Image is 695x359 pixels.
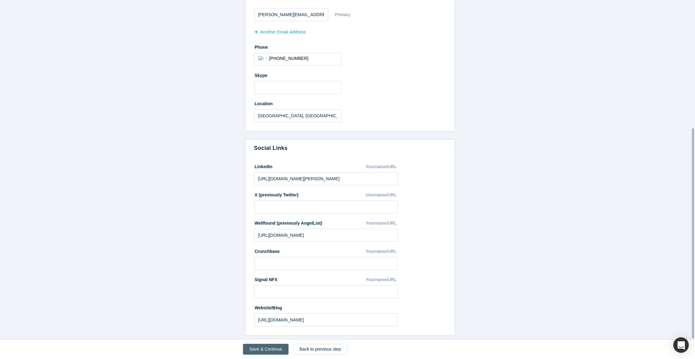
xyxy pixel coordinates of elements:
[254,303,282,311] label: Website/Blog
[254,70,446,79] label: Skype
[365,218,398,229] div: Yourname/URL
[254,274,278,283] label: Signal NFX
[365,161,398,172] div: Yourname/URL
[243,344,289,355] button: Save & Continue
[254,42,446,51] label: Phone
[254,144,446,152] h3: Social Links
[335,9,351,20] div: Primary
[365,246,398,257] div: Yourname/URL
[254,27,312,38] button: another Email Address
[254,109,341,122] input: Enter a location
[254,161,273,170] label: LinkedIn
[254,246,280,255] label: Crunchbase
[365,274,398,285] div: Yourname/URL
[254,98,446,107] label: Location
[254,190,298,198] label: X (previously Twitter)
[254,218,322,227] label: Wellfound (previously AngelList)
[293,344,347,355] a: Back to previous step
[365,190,398,200] div: Username/URL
